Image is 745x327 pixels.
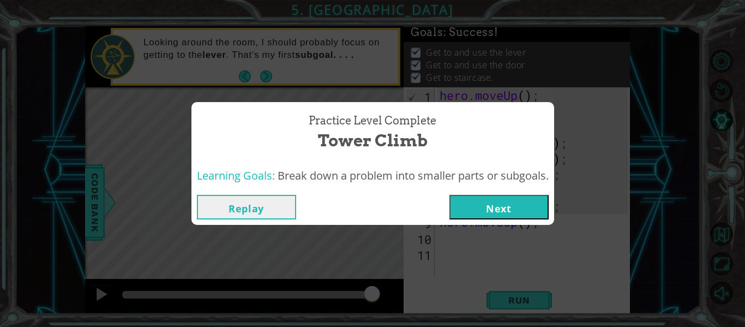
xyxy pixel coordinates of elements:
[318,129,428,152] span: Tower Climb
[449,195,549,219] button: Next
[197,195,296,219] button: Replay
[309,113,436,129] span: Practice Level Complete
[197,168,275,183] span: Learning Goals:
[278,168,549,183] span: Break down a problem into smaller parts or subgoals.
